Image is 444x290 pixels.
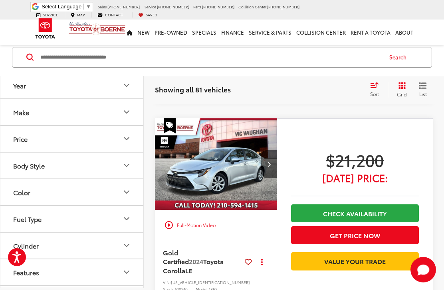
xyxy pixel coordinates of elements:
[98,4,107,9] span: Sales
[193,4,201,9] span: Parts
[86,4,91,10] span: ▼
[413,82,433,98] button: List View
[370,90,379,97] span: Sort
[155,84,231,94] span: Showing all 81 vehicles
[410,257,436,282] svg: Start Chat
[388,82,413,98] button: Grid View
[145,4,156,9] span: Service
[122,161,131,170] div: Body Style
[163,257,224,274] span: Toyota Corolla
[155,118,278,211] img: 2024 Toyota Corolla LE
[419,90,427,97] span: List
[267,4,299,9] span: [PHONE_NUMBER]
[43,12,58,17] span: Service
[0,259,144,285] button: FeaturesFeatures
[291,226,419,244] button: Get Price Now
[13,82,26,89] div: Year
[382,47,418,67] button: Search
[122,134,131,143] div: Price
[0,206,144,232] button: Fuel TypeFuel Type
[122,267,131,277] div: Features
[410,257,436,282] button: Toggle Chat Window
[0,233,144,259] button: CylinderCylinder
[261,259,263,265] span: dropdown dots
[0,179,144,205] button: ColorColor
[291,252,419,270] a: Value Your Trade
[42,4,81,10] span: Select Language
[122,187,131,197] div: Color
[42,4,91,10] a: Select Language​
[40,48,382,67] input: Search by Make, Model, or Keyword
[164,118,176,133] span: Special
[77,12,85,17] span: Map
[122,80,131,90] div: Year
[291,204,419,222] a: Check Availability
[155,118,278,210] div: 2024 Toyota Corolla LE 0
[393,20,416,45] a: About
[30,12,64,18] a: Service
[219,20,246,45] a: Finance
[189,257,203,266] span: 2024
[83,4,84,10] span: ​
[255,255,269,268] button: Actions
[13,215,42,223] div: Fuel Type
[0,72,144,98] button: YearYear
[13,242,39,249] div: Cylinder
[135,20,152,45] a: New
[146,12,157,17] span: Saved
[185,266,192,275] span: LE
[122,241,131,250] div: Cylinder
[366,82,388,98] button: Select sort value
[155,118,278,210] a: 2024 Toyota Corolla LE2024 Toyota Corolla LE2024 Toyota Corolla LE2024 Toyota Corolla LE
[30,16,60,41] img: Toyota
[291,150,419,170] span: $21,200
[13,108,29,116] div: Make
[65,12,91,18] a: Map
[152,20,190,45] a: Pre-Owned
[13,268,39,276] div: Features
[107,4,140,9] span: [PHONE_NUMBER]
[0,153,144,178] button: Body StyleBody Style
[294,20,348,45] a: Collision Center
[190,20,219,45] a: Specials
[397,91,407,98] span: Grid
[202,4,234,9] span: [PHONE_NUMBER]
[291,174,419,182] span: [DATE] Price:
[122,214,131,223] div: Fuel Type
[0,99,144,125] button: MakeMake
[163,248,189,266] span: Gold Certified
[0,126,144,152] button: PricePrice
[348,20,393,45] a: Rent a Toyota
[157,4,189,9] span: [PHONE_NUMBER]
[122,107,131,117] div: Make
[105,12,123,17] span: Contact
[171,279,250,285] span: [US_VEHICLE_IDENTIFICATION_NUMBER]
[163,248,242,275] a: Gold Certified2024Toyota CorollaLE
[91,12,129,18] a: Contact
[246,20,294,45] a: Service & Parts: Opens in a new tab
[132,12,163,18] a: My Saved Vehicles
[124,20,135,45] a: Home
[13,162,45,169] div: Body Style
[13,188,30,196] div: Color
[261,150,277,178] button: Next image
[13,135,28,143] div: Price
[163,279,171,285] span: VIN:
[69,22,126,35] img: Vic Vaughan Toyota of Boerne
[238,4,266,9] span: Collision Center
